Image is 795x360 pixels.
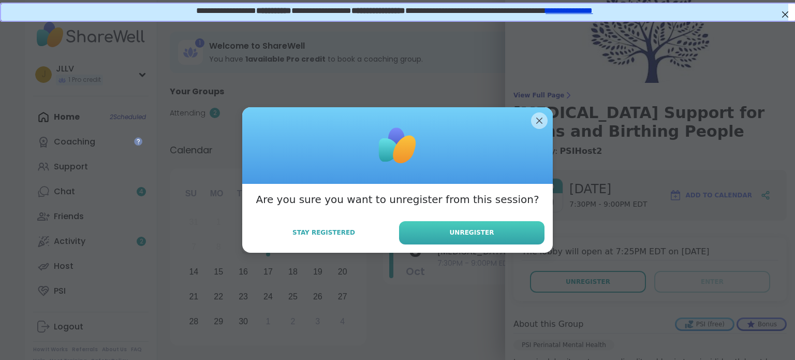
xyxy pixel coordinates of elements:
[372,120,423,171] img: ShareWell Logomark
[251,222,397,243] button: Stay Registered
[450,228,494,237] span: Unregister
[292,228,355,237] span: Stay Registered
[256,192,539,207] h3: Are you sure you want to unregister from this session?
[134,137,142,146] iframe: Spotlight
[399,221,544,244] button: Unregister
